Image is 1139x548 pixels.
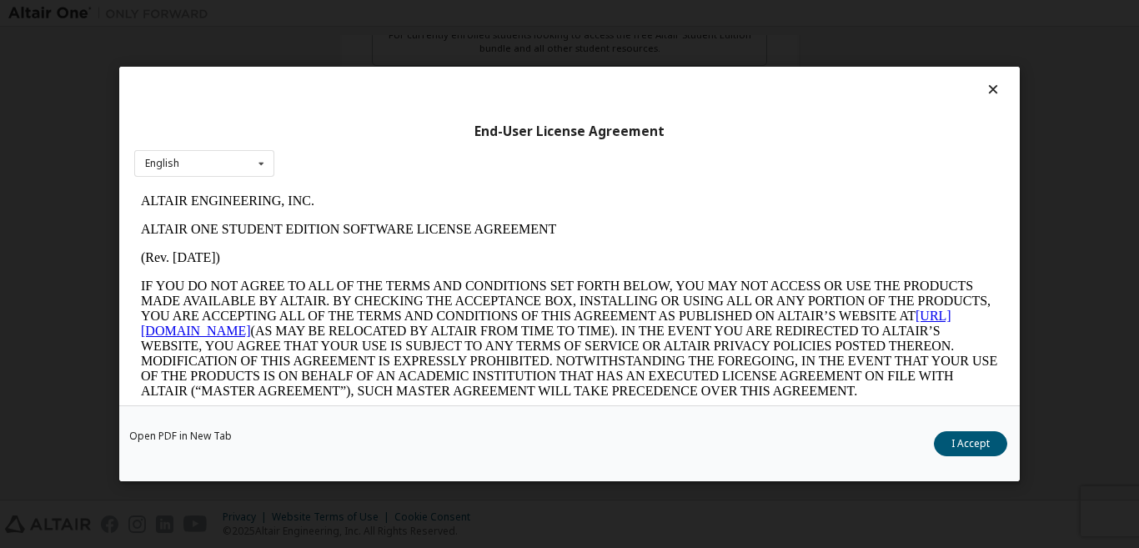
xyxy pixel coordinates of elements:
p: (Rev. [DATE]) [7,63,864,78]
a: Open PDF in New Tab [129,431,232,441]
a: [URL][DOMAIN_NAME] [7,122,817,151]
p: ALTAIR ONE STUDENT EDITION SOFTWARE LICENSE AGREEMENT [7,35,864,50]
p: ALTAIR ENGINEERING, INC. [7,7,864,22]
div: End-User License Agreement [134,123,1005,140]
button: I Accept [934,431,1007,456]
p: IF YOU DO NOT AGREE TO ALL OF THE TERMS AND CONDITIONS SET FORTH BELOW, YOU MAY NOT ACCESS OR USE... [7,92,864,212]
p: This Altair One Student Edition Software License Agreement (“Agreement”) is between Altair Engine... [7,225,864,285]
div: English [145,158,179,168]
